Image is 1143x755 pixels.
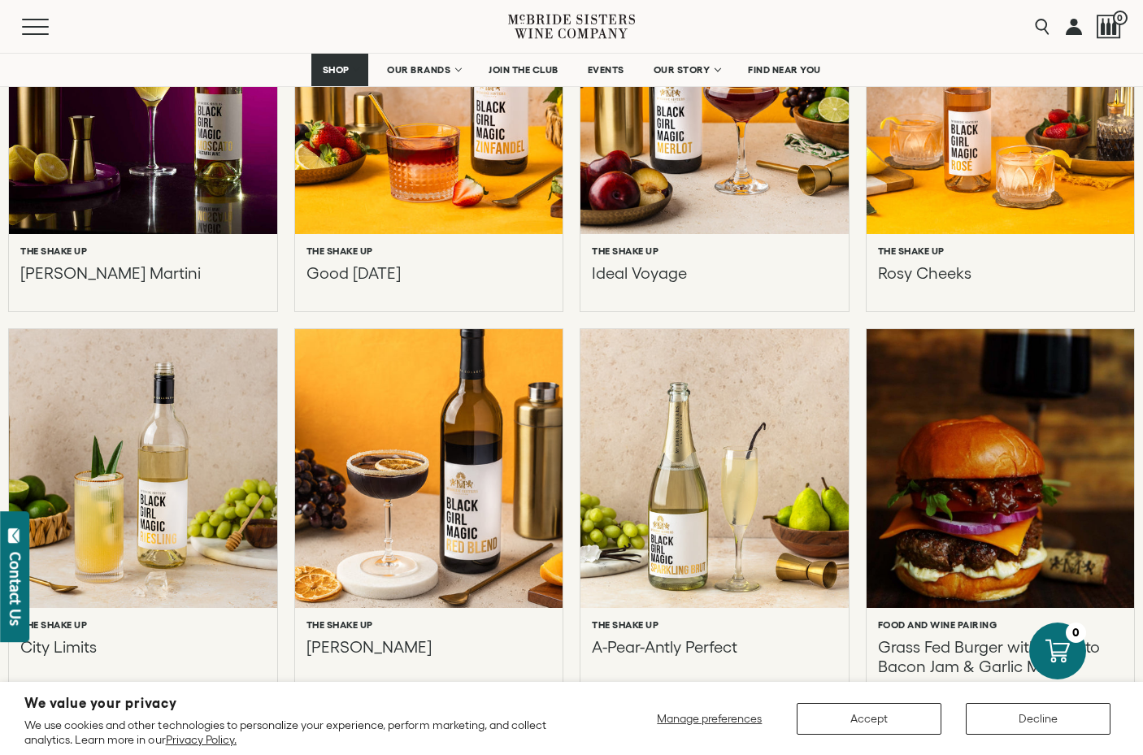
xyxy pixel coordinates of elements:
[387,64,450,76] span: OUR BRANDS
[592,245,658,257] h6: The Shake Up
[647,703,772,735] button: Manage preferences
[311,54,368,86] a: SHOP
[20,245,87,257] h6: The Shake Up
[20,263,201,283] p: [PERSON_NAME] Martini
[295,329,563,704] a: Eliza The Shake Up [PERSON_NAME]
[478,54,569,86] a: JOIN THE CLUB
[1066,623,1086,643] div: 0
[306,263,401,283] p: Good [DATE]
[376,54,470,86] a: OUR BRANDS
[966,703,1110,735] button: Decline
[592,619,658,631] h6: The Shake Up
[20,619,87,631] h6: The Shake Up
[489,64,558,76] span: JOIN THE CLUB
[322,64,350,76] span: SHOP
[577,54,635,86] a: EVENTS
[306,619,373,631] h6: The Shake Up
[657,712,762,725] span: Manage preferences
[643,54,730,86] a: OUR STORY
[20,637,97,676] p: City Limits
[878,619,997,631] h6: Food and Wine Pairing
[24,718,593,747] p: We use cookies and other technologies to personalize your experience, perform marketing, and coll...
[878,263,971,283] p: Rosy Cheeks
[588,64,624,76] span: EVENTS
[797,703,941,735] button: Accept
[654,64,711,76] span: OUR STORY
[9,329,277,704] a: City Limits The Shake Up City Limits
[737,54,832,86] a: FIND NEAR YOU
[592,637,737,676] p: A-Pear-Antly Perfect
[878,245,945,257] h6: The Shake Up
[166,733,237,746] a: Privacy Policy.
[748,64,821,76] span: FIND NEAR YOU
[580,329,849,704] a: A-Pear-Antly Perfect The Shake Up A-Pear-Antly Perfect
[22,19,80,35] button: Mobile Menu Trigger
[1113,11,1128,25] span: 0
[867,329,1135,704] a: Grass Fed Burger with Tomato Bacon Jam & Garlic Mayo Food and Wine Pairing Grass Fed Burger with ...
[24,696,593,710] h2: We value your privacy
[306,637,432,676] p: [PERSON_NAME]
[878,637,1123,676] p: Grass Fed Burger with Tomato Bacon Jam & Garlic Mayo
[306,245,373,257] h6: The Shake Up
[592,263,687,283] p: Ideal Voyage
[7,552,24,626] div: Contact Us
